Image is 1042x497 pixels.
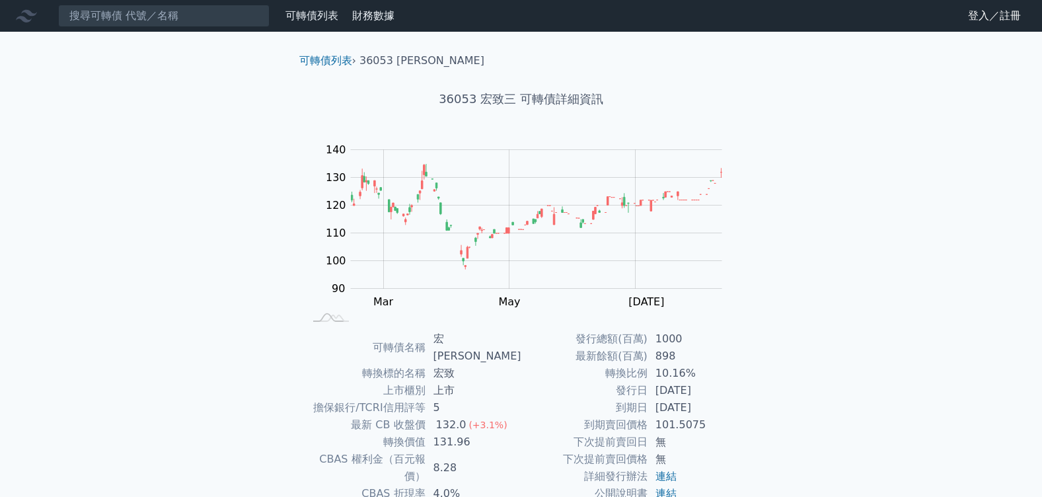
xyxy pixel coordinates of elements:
li: 36053 [PERSON_NAME] [359,53,484,69]
tspan: [DATE] [628,295,664,308]
a: 連結 [655,470,677,482]
td: 發行總額(百萬) [521,330,648,348]
td: 轉換標的名稱 [305,365,426,382]
td: CBAS 權利金（百元報價） [305,451,426,485]
g: Series [351,164,722,270]
td: 宏[PERSON_NAME] [426,330,521,365]
tspan: 130 [326,171,346,184]
td: 擔保銀行/TCRI信用評等 [305,399,426,416]
td: 1000 [648,330,738,348]
td: 10.16% [648,365,738,382]
tspan: 140 [326,143,346,156]
td: 到期賣回價格 [521,416,648,434]
a: 可轉債列表 [285,9,338,22]
tspan: Mar [373,295,394,308]
td: 轉換比例 [521,365,648,382]
td: 轉換價值 [305,434,426,451]
td: 8.28 [426,451,521,485]
a: 財務數據 [352,9,394,22]
td: 最新 CB 收盤價 [305,416,426,434]
td: 到期日 [521,399,648,416]
td: [DATE] [648,399,738,416]
td: 無 [648,451,738,468]
tspan: May [498,295,520,308]
a: 可轉債列表 [299,54,352,67]
tspan: 120 [326,199,346,211]
td: 下次提前賣回價格 [521,451,648,468]
td: 詳細發行辦法 [521,468,648,485]
td: 可轉債名稱 [305,330,426,365]
span: (+3.1%) [468,420,507,430]
li: › [299,53,356,69]
g: Chart [319,143,742,335]
tspan: 100 [326,254,346,267]
td: 101.5075 [648,416,738,434]
input: 搜尋可轉債 代號／名稱 [58,5,270,27]
div: 132.0 [433,416,469,434]
tspan: 90 [332,282,345,295]
td: 5 [426,399,521,416]
td: 下次提前賣回日 [521,434,648,451]
td: 898 [648,348,738,365]
td: 上市 [426,382,521,399]
td: 發行日 [521,382,648,399]
td: 無 [648,434,738,451]
td: 最新餘額(百萬) [521,348,648,365]
a: 登入／註冊 [957,5,1031,26]
td: 上市櫃別 [305,382,426,399]
tspan: 110 [326,227,346,239]
td: 宏致 [426,365,521,382]
td: 131.96 [426,434,521,451]
td: [DATE] [648,382,738,399]
h1: 36053 宏致三 可轉債詳細資訊 [289,90,754,108]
